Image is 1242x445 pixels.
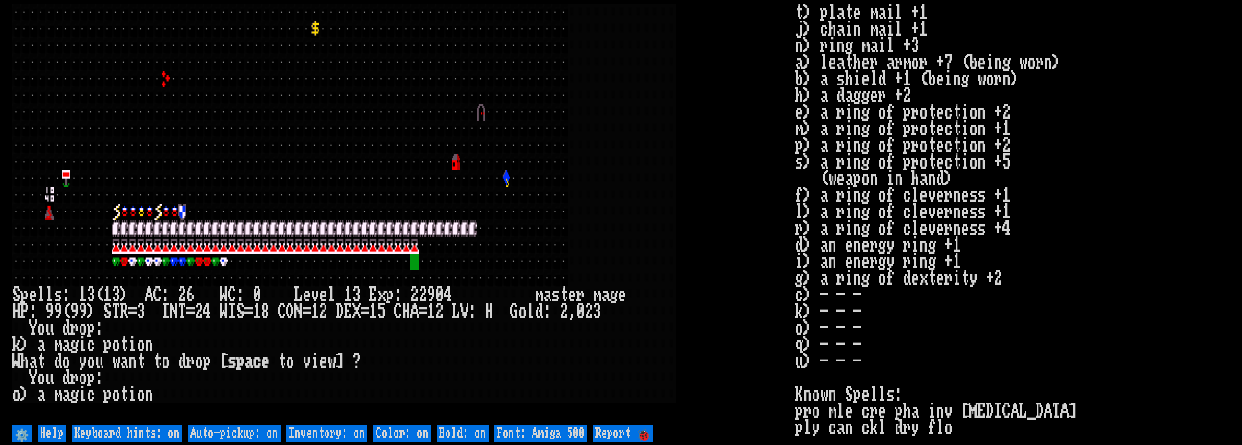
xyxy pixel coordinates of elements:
[437,425,489,442] input: Bold: on
[45,370,54,386] div: u
[576,303,585,320] div: 0
[510,303,518,320] div: G
[137,303,145,320] div: 3
[585,303,593,320] div: 2
[195,353,203,370] div: o
[112,337,120,353] div: o
[319,353,327,370] div: e
[54,303,62,320] div: 9
[236,353,244,370] div: p
[87,337,95,353] div: c
[518,303,527,320] div: o
[435,287,444,303] div: 0
[37,370,45,386] div: o
[203,353,211,370] div: p
[178,287,186,303] div: 2
[120,337,128,353] div: t
[543,303,551,320] div: :
[178,353,186,370] div: d
[79,370,87,386] div: o
[62,320,70,337] div: d
[70,370,79,386] div: r
[29,320,37,337] div: Y
[286,303,294,320] div: O
[79,337,87,353] div: i
[303,353,311,370] div: v
[12,386,20,403] div: o
[369,287,377,303] div: E
[286,353,294,370] div: o
[527,303,535,320] div: l
[145,287,153,303] div: A
[29,287,37,303] div: e
[220,353,228,370] div: [
[37,386,45,403] div: a
[186,353,195,370] div: r
[87,370,95,386] div: p
[54,386,62,403] div: m
[188,425,281,442] input: Auto-pickup: on
[352,287,361,303] div: 3
[253,287,261,303] div: 0
[228,303,236,320] div: I
[29,370,37,386] div: Y
[373,425,431,442] input: Color: on
[253,353,261,370] div: c
[236,303,244,320] div: S
[419,303,427,320] div: =
[145,337,153,353] div: n
[112,386,120,403] div: o
[137,353,145,370] div: t
[37,287,45,303] div: l
[103,287,112,303] div: 1
[79,287,87,303] div: 1
[228,353,236,370] div: s
[203,303,211,320] div: 4
[220,287,228,303] div: W
[303,303,311,320] div: =
[87,303,95,320] div: )
[145,386,153,403] div: n
[95,320,103,337] div: :
[319,303,327,320] div: 2
[120,303,128,320] div: R
[327,353,336,370] div: w
[186,303,195,320] div: =
[128,303,137,320] div: =
[20,287,29,303] div: p
[120,386,128,403] div: t
[95,353,103,370] div: u
[54,337,62,353] div: m
[137,386,145,403] div: o
[12,353,20,370] div: W
[128,386,137,403] div: i
[70,386,79,403] div: g
[261,353,269,370] div: e
[535,303,543,320] div: d
[568,287,576,303] div: e
[576,287,585,303] div: r
[535,287,543,303] div: m
[311,287,319,303] div: v
[352,303,361,320] div: X
[12,287,20,303] div: S
[20,337,29,353] div: )
[62,353,70,370] div: o
[54,353,62,370] div: d
[70,337,79,353] div: g
[344,287,352,303] div: 1
[294,303,303,320] div: N
[593,287,601,303] div: m
[344,303,352,320] div: E
[120,353,128,370] div: a
[12,303,20,320] div: H
[419,287,427,303] div: 2
[311,353,319,370] div: i
[12,425,32,442] input: ⚙️
[87,386,95,403] div: c
[62,370,70,386] div: d
[795,4,1230,423] stats: t) plate mail +1 j) chain mail +1 n) ring mail +3 a) leather armor +7 (being worn) b) a shield +1...
[361,303,369,320] div: =
[336,303,344,320] div: D
[62,337,70,353] div: a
